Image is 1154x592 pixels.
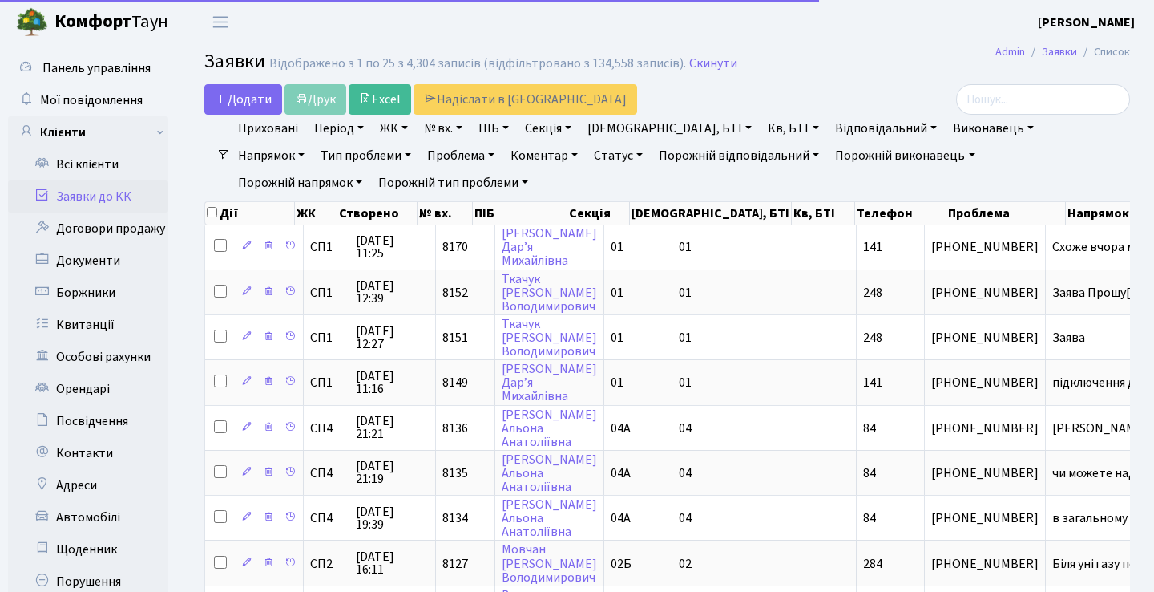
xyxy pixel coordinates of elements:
[8,148,168,180] a: Всі клієнти
[42,59,151,77] span: Панель управління
[1042,43,1077,60] a: Заявки
[502,315,597,360] a: Ткачук[PERSON_NAME]Володимирович
[611,374,623,391] span: 01
[473,202,567,225] th: ПІБ
[1077,43,1130,61] li: Список
[310,467,342,480] span: СП4
[863,284,882,302] span: 248
[8,469,168,501] a: Адреси
[310,512,342,525] span: СП4
[215,91,272,108] span: Додати
[337,202,418,225] th: Створено
[8,52,168,84] a: Панель управління
[8,213,168,245] a: Договори продажу
[310,286,342,299] span: СП1
[418,115,469,142] a: № вх.
[349,84,411,115] a: Excel
[611,509,631,527] span: 04А
[356,234,429,260] span: [DATE] 11:25
[356,325,429,351] span: [DATE] 12:27
[442,555,468,573] span: 8127
[472,115,515,142] a: ПІБ
[205,202,295,225] th: Дії
[679,329,692,347] span: 01
[863,420,876,437] span: 84
[8,373,168,405] a: Орендарі
[1052,284,1142,302] span: Заява Прошу[...]
[792,202,855,225] th: Кв, БТІ
[502,270,597,315] a: Ткачук[PERSON_NAME]Володимирович
[946,202,1066,225] th: Проблема
[679,238,692,256] span: 01
[931,422,1039,435] span: [PHONE_NUMBER]
[204,47,265,75] span: Заявки
[829,115,943,142] a: Відповідальний
[372,169,535,197] a: Порожній тип проблеми
[931,376,1039,389] span: [PHONE_NUMBER]
[40,91,143,109] span: Мої повідомлення
[8,309,168,341] a: Квитанції
[504,142,584,169] a: Коментар
[995,43,1025,60] a: Admin
[442,464,468,482] span: 8135
[356,279,429,305] span: [DATE] 12:39
[8,116,168,148] a: Клієнти
[611,329,623,347] span: 01
[442,238,468,256] span: 8170
[931,467,1039,480] span: [PHONE_NUMBER]
[8,501,168,533] a: Автомобілі
[310,422,342,435] span: СП4
[8,533,168,566] a: Щоденник
[204,84,282,115] a: Додати
[200,9,240,35] button: Переключити навігацію
[829,142,981,169] a: Порожній виконавець
[8,405,168,437] a: Посвідчення
[442,374,468,391] span: 8149
[863,238,882,256] span: 141
[442,329,468,347] span: 8151
[689,56,737,71] a: Скинути
[931,286,1039,299] span: [PHONE_NUMBER]
[356,415,429,440] span: [DATE] 21:21
[8,180,168,213] a: Заявки до КК
[679,374,692,391] span: 01
[232,142,311,169] a: Напрямок
[310,241,342,253] span: СП1
[587,142,649,169] a: Статус
[679,420,692,437] span: 04
[269,56,686,71] div: Відображено з 1 по 25 з 4,304 записів (відфільтровано з 134,558 записів).
[863,329,882,347] span: 248
[8,84,168,116] a: Мої повідомлення
[502,225,597,270] a: [PERSON_NAME]Дар’яМихайлівна
[356,460,429,485] span: [DATE] 21:19
[310,558,342,570] span: СП2
[931,331,1039,344] span: [PHONE_NUMBER]
[611,284,623,302] span: 01
[931,558,1039,570] span: [PHONE_NUMBER]
[442,284,468,302] span: 8152
[8,341,168,373] a: Особові рахунки
[956,84,1130,115] input: Пошук...
[761,115,825,142] a: Кв, БТІ
[356,505,429,531] span: [DATE] 19:39
[679,509,692,527] span: 04
[442,509,468,527] span: 8134
[356,550,429,576] span: [DATE] 16:11
[863,555,882,573] span: 284
[16,6,48,39] img: logo.png
[54,9,168,36] span: Таун
[502,451,597,496] a: [PERSON_NAME]АльонаАнатоліївна
[652,142,825,169] a: Порожній відповідальний
[679,284,692,302] span: 01
[1052,555,1152,573] span: Біля унітазу пе[...]
[611,555,631,573] span: 02Б
[502,541,597,586] a: Мовчан[PERSON_NAME]Володимирович
[863,509,876,527] span: 84
[54,9,131,34] b: Комфорт
[314,142,418,169] a: Тип проблеми
[308,115,370,142] a: Період
[1038,13,1135,32] a: [PERSON_NAME]
[442,420,468,437] span: 8136
[356,370,429,395] span: [DATE] 11:16
[8,437,168,469] a: Контакти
